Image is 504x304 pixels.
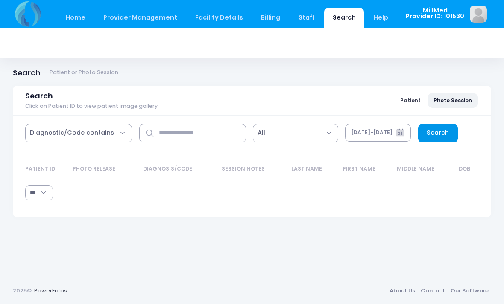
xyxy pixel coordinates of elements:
[339,158,393,180] th: First Name
[187,8,252,28] a: Facility Details
[393,158,454,180] th: Middle Name
[253,124,338,142] span: All
[258,128,265,137] span: All
[351,129,393,136] div: [DATE]-[DATE]
[139,158,218,180] th: Diagnosis/Code
[395,93,426,107] a: Patient
[470,6,487,23] img: image
[428,93,478,107] a: Photo Session
[95,8,185,28] a: Provider Management
[287,158,339,180] th: Last Name
[69,158,139,180] th: Photo Release
[418,124,458,142] a: Search
[25,124,132,142] span: Diagnostic/Code contains
[366,8,397,28] a: Help
[448,283,491,298] a: Our Software
[406,7,464,20] span: MillMed Provider ID: 101530
[50,69,118,76] small: Patient or Photo Session
[253,8,289,28] a: Billing
[290,8,323,28] a: Staff
[218,158,287,180] th: Session Notes
[387,283,418,298] a: About Us
[25,158,68,180] th: Patient ID
[57,8,94,28] a: Home
[324,8,364,28] a: Search
[25,103,158,110] span: Click on Patient ID to view patient image gallery
[13,287,32,295] span: 2025©
[454,158,479,180] th: DOB
[13,68,118,77] h1: Search
[34,287,67,295] a: PowerFotos
[30,128,114,137] span: Diagnostic/Code contains
[25,91,53,100] span: Search
[418,283,448,298] a: Contact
